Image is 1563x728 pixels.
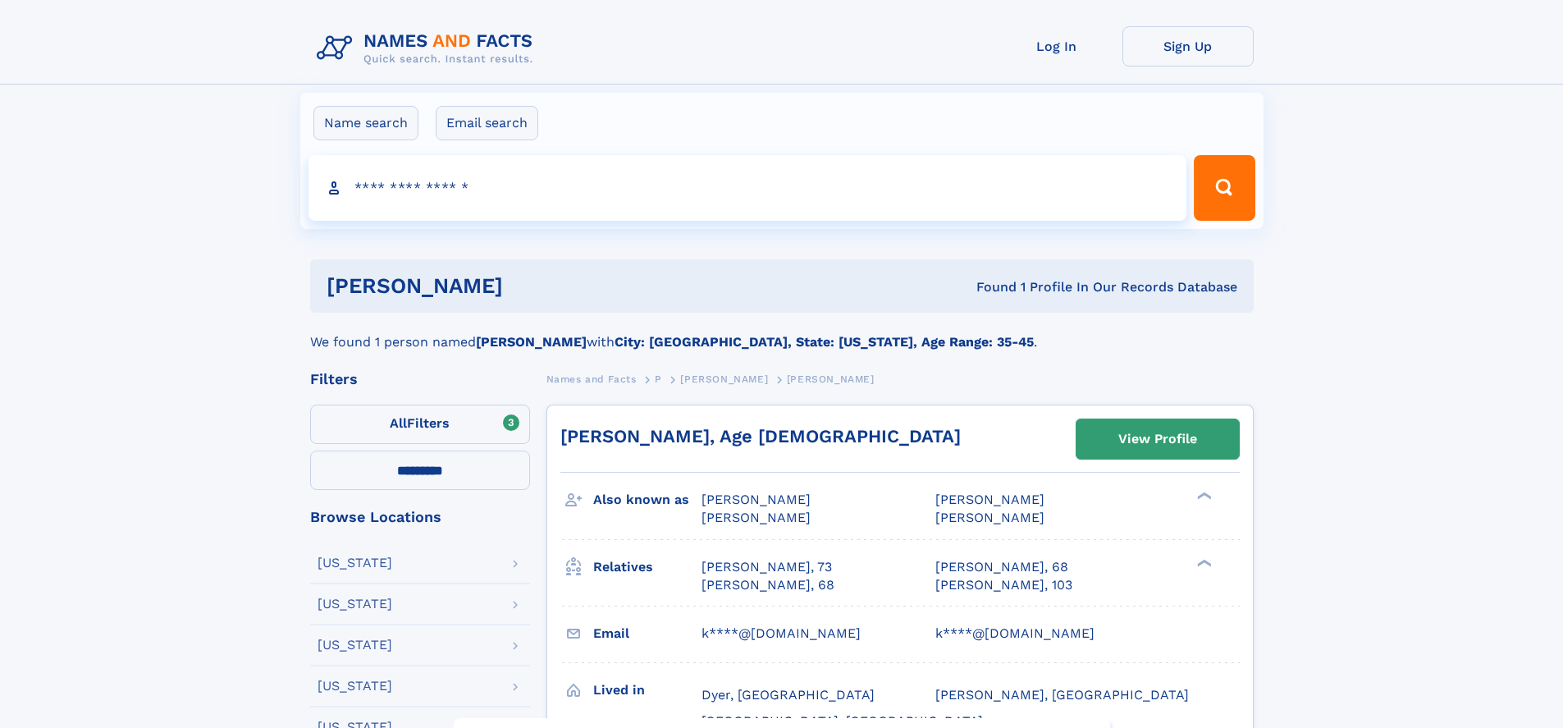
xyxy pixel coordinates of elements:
[702,687,875,703] span: Dyer, [GEOGRAPHIC_DATA]
[935,510,1044,525] span: [PERSON_NAME]
[310,510,530,524] div: Browse Locations
[935,687,1189,703] span: [PERSON_NAME], [GEOGRAPHIC_DATA]
[476,334,587,350] b: [PERSON_NAME]
[1076,419,1239,459] a: View Profile
[739,278,1237,296] div: Found 1 Profile In Our Records Database
[935,492,1044,507] span: [PERSON_NAME]
[1193,557,1213,568] div: ❯
[318,680,392,693] div: [US_STATE]
[318,639,392,652] div: [US_STATE]
[593,676,702,704] h3: Lived in
[680,369,768,389] a: [PERSON_NAME]
[702,558,832,576] a: [PERSON_NAME], 73
[318,598,392,611] div: [US_STATE]
[593,486,702,514] h3: Also known as
[935,558,1068,576] a: [PERSON_NAME], 68
[593,553,702,581] h3: Relatives
[313,106,418,140] label: Name search
[702,492,811,507] span: [PERSON_NAME]
[935,576,1072,594] a: [PERSON_NAME], 103
[702,576,834,594] a: [PERSON_NAME], 68
[991,26,1122,66] a: Log In
[615,334,1034,350] b: City: [GEOGRAPHIC_DATA], State: [US_STATE], Age Range: 35-45
[702,510,811,525] span: [PERSON_NAME]
[390,415,407,431] span: All
[787,373,875,385] span: [PERSON_NAME]
[318,556,392,570] div: [US_STATE]
[593,620,702,648] h3: Email
[308,155,1187,221] input: search input
[1193,491,1213,501] div: ❯
[546,369,637,389] a: Names and Facts
[310,405,530,444] label: Filters
[680,373,768,385] span: [PERSON_NAME]
[1194,155,1255,221] button: Search Button
[310,26,546,71] img: Logo Names and Facts
[1122,26,1254,66] a: Sign Up
[655,369,662,389] a: P
[327,276,740,296] h1: [PERSON_NAME]
[436,106,538,140] label: Email search
[1118,420,1197,458] div: View Profile
[310,313,1254,352] div: We found 1 person named with .
[560,426,961,446] a: [PERSON_NAME], Age [DEMOGRAPHIC_DATA]
[310,372,530,387] div: Filters
[655,373,662,385] span: P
